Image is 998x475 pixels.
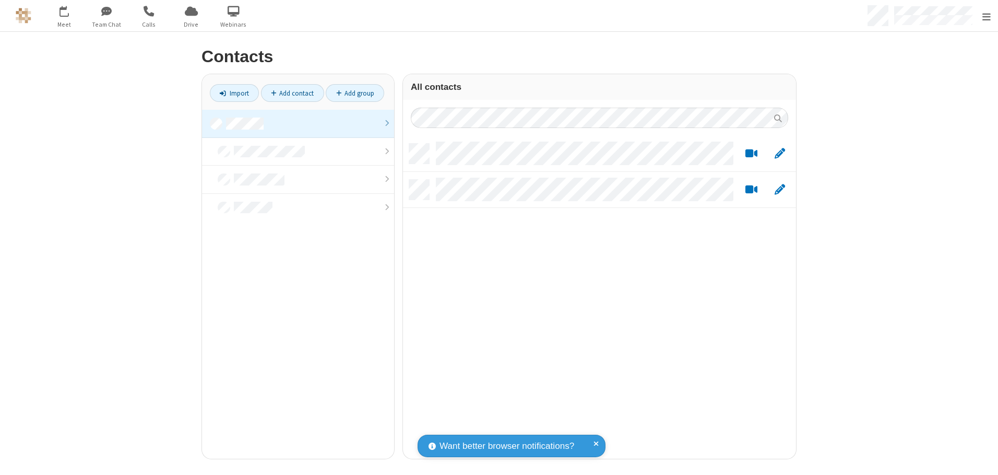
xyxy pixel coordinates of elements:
span: Drive [172,20,211,29]
h2: Contacts [201,48,797,66]
span: Webinars [214,20,253,29]
a: Import [210,84,259,102]
span: Calls [129,20,169,29]
a: Add contact [261,84,324,102]
button: Edit [769,183,790,196]
img: QA Selenium DO NOT DELETE OR CHANGE [16,8,31,24]
button: Start a video meeting [741,183,762,196]
button: Edit [769,147,790,160]
span: Team Chat [87,20,126,29]
h3: All contacts [411,82,788,92]
button: Start a video meeting [741,147,762,160]
span: Want better browser notifications? [439,439,574,453]
div: grid [403,136,796,459]
a: Add group [326,84,384,102]
span: Meet [45,20,84,29]
div: 2 [67,6,74,14]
